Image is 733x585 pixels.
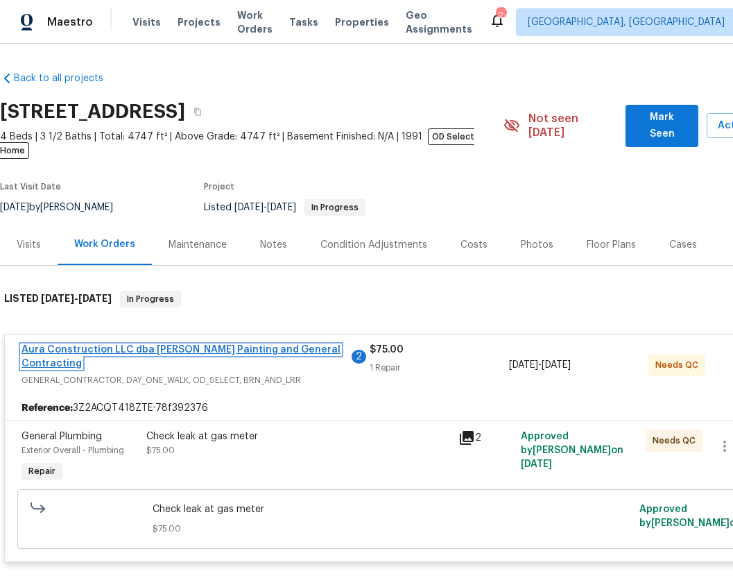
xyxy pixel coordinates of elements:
[153,502,632,516] span: Check leak at gas meter
[521,459,552,469] span: [DATE]
[204,203,365,212] span: Listed
[178,15,221,29] span: Projects
[146,430,450,443] div: Check leak at gas meter
[78,294,112,303] span: [DATE]
[458,430,512,446] div: 2
[74,237,135,251] div: Work Orders
[587,238,636,252] div: Floor Plans
[41,294,112,303] span: -
[234,203,296,212] span: -
[121,292,180,306] span: In Progress
[21,345,340,368] a: Aura Construction LLC dba [PERSON_NAME] Painting and General Contracting
[509,358,571,372] span: -
[669,238,697,252] div: Cases
[23,464,61,478] span: Repair
[21,401,73,415] b: Reference:
[4,291,112,307] h6: LISTED
[21,432,102,441] span: General Plumbing
[655,358,704,372] span: Needs QC
[153,522,632,536] span: $75.00
[204,183,234,191] span: Project
[169,238,227,252] div: Maintenance
[41,294,74,303] span: [DATE]
[289,17,318,27] span: Tasks
[521,238,553,252] div: Photos
[320,238,427,252] div: Condition Adjustments
[509,360,538,370] span: [DATE]
[17,238,41,252] div: Visits
[47,15,93,29] span: Maestro
[406,8,472,36] span: Geo Assignments
[521,432,623,469] span: Approved by [PERSON_NAME] on
[496,8,506,22] div: 2
[370,361,509,375] div: 1 Repair
[542,360,571,370] span: [DATE]
[370,345,404,355] span: $75.00
[626,105,699,147] button: Mark Seen
[306,203,364,212] span: In Progress
[528,15,725,29] span: [GEOGRAPHIC_DATA], [GEOGRAPHIC_DATA]
[352,350,366,364] div: 2
[653,434,701,448] span: Needs QC
[146,446,175,455] span: $75.00
[21,373,370,387] span: GENERAL_CONTRACTOR, DAY_ONE_WALK, OD_SELECT, BRN_AND_LRR
[132,15,161,29] span: Visits
[267,203,296,212] span: [DATE]
[237,8,273,36] span: Work Orders
[528,112,616,139] span: Not seen [DATE]
[234,203,264,212] span: [DATE]
[637,109,688,143] span: Mark Seen
[21,446,124,455] span: Exterior Overall - Plumbing
[460,238,488,252] div: Costs
[260,238,287,252] div: Notes
[185,99,210,124] button: Copy Address
[335,15,389,29] span: Properties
